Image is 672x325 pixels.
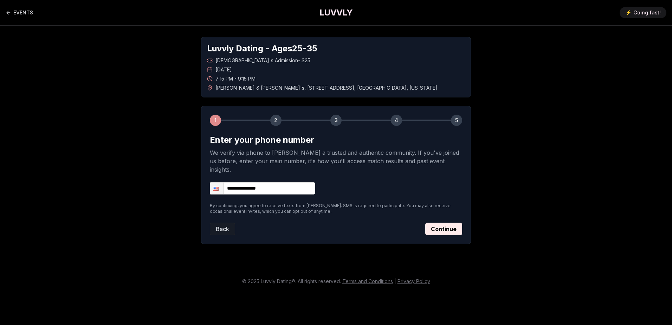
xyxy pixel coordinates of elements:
[210,134,462,146] h2: Enter your phone number
[425,223,462,235] button: Continue
[451,115,462,126] div: 5
[330,115,342,126] div: 3
[215,84,438,91] span: [PERSON_NAME] & [PERSON_NAME]'s , [STREET_ADDRESS] , [GEOGRAPHIC_DATA] , [US_STATE]
[210,183,224,194] div: United States: + 1
[210,148,462,174] p: We verify via phone to [PERSON_NAME] a trusted and authentic community. If you've joined us befor...
[210,203,462,214] p: By continuing, you agree to receive texts from [PERSON_NAME]. SMS is required to participate. You...
[215,66,232,73] span: [DATE]
[625,9,631,16] span: ⚡️
[394,278,396,284] span: |
[398,278,430,284] a: Privacy Policy
[210,223,235,235] button: Back
[319,7,353,18] a: LUVVLY
[391,115,402,126] div: 4
[633,9,661,16] span: Going fast!
[6,6,33,20] a: Back to events
[215,57,310,64] span: [DEMOGRAPHIC_DATA]'s Admission - $25
[210,115,221,126] div: 1
[270,115,282,126] div: 2
[207,43,465,54] h1: Luvvly Dating - Ages 25 - 35
[215,75,256,82] span: 7:15 PM - 9:15 PM
[342,278,393,284] a: Terms and Conditions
